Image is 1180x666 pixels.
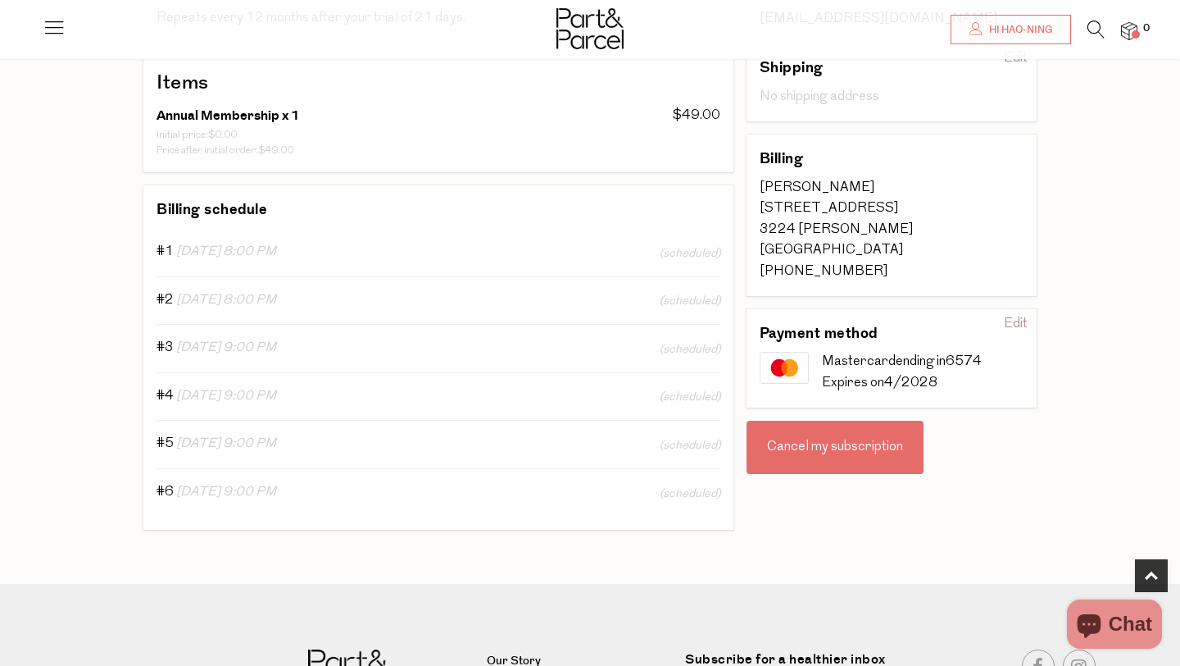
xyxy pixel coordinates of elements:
a: Hi Hao-Ning [951,15,1071,44]
span: 1 [291,106,300,125]
h3: Billing schedule [157,198,267,221]
span: [DATE] 8:00 PM [176,294,276,307]
a: 0 [1121,22,1137,39]
div: Cancel my subscription [747,421,924,475]
span: #4 [157,390,174,403]
span: (scheduled) [660,436,720,455]
span: $49.00 [258,146,293,156]
span: [DATE] 9:00 PM [176,390,276,403]
div: [PERSON_NAME] [760,178,1024,199]
span: 0 [1139,21,1154,36]
span: (scheduled) [660,388,720,407]
span: #2 [157,294,174,307]
div: Edit [997,312,1034,338]
span: Initial price [157,130,206,140]
span: #3 [157,341,174,354]
span: (scheduled) [660,244,720,263]
span: (scheduled) [660,340,720,359]
div: : [157,128,528,144]
span: [DATE] 9:00 PM [176,341,276,354]
span: Price after initial order [157,146,256,156]
div: No shipping address [760,87,1024,108]
h3: Billing [760,148,971,171]
span: #6 [157,486,174,499]
div: Mastercard 6574 4/2028 [822,352,1023,394]
span: Expires on [822,376,884,390]
h3: Payment method [760,322,971,345]
h2: Items [157,69,720,97]
span: Annual Membership [157,106,279,125]
span: $49.00 [673,109,720,122]
span: #1 [157,245,174,258]
div: : [157,144,528,159]
span: [DATE] 9:00 PM [176,486,276,499]
span: (scheduled) [660,485,720,504]
span: Hi Hao-Ning [985,23,1052,37]
span: [DATE] 9:00 PM [176,437,276,450]
div: 3224 [PERSON_NAME] [760,220,1024,241]
span: $0.00 [208,130,237,140]
div: Edit [997,46,1034,72]
div: [PHONE_NUMBER] [760,262,1024,283]
span: x [282,106,288,125]
span: (scheduled) [660,292,720,311]
span: [DATE] 8:00 PM [176,245,276,258]
h3: Shipping [760,57,971,80]
inbox-online-store-chat: Shopify online store chat [1062,600,1167,653]
div: [STREET_ADDRESS] [760,198,1024,220]
span: ending in [896,355,946,368]
span: #5 [157,437,174,450]
img: Part&Parcel [556,8,624,49]
div: [GEOGRAPHIC_DATA] [760,240,1024,262]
